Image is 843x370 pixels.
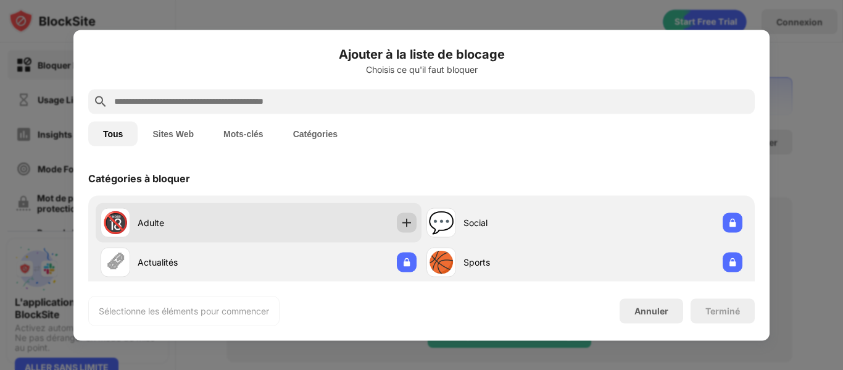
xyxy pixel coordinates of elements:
div: Catégories à bloquer [88,172,190,184]
button: Catégories [278,121,352,146]
div: Terminé [705,306,740,316]
h6: Ajouter à la liste de blocage [88,44,755,63]
div: 🗞 [105,250,126,275]
div: 🔞 [102,210,128,235]
div: Actualités [138,256,259,269]
div: Sports [463,256,584,269]
img: search.svg [93,94,108,109]
div: 🏀 [428,250,454,275]
button: Sites Web [138,121,209,146]
div: Adulte [138,216,259,229]
div: Annuler [634,306,668,316]
button: Mots-clés [209,121,278,146]
button: Tous [88,121,138,146]
div: 💬 [428,210,454,235]
div: Choisis ce qu'il faut bloquer [88,64,755,74]
div: Sélectionne les éléments pour commencer [99,305,269,317]
div: Social [463,216,584,229]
